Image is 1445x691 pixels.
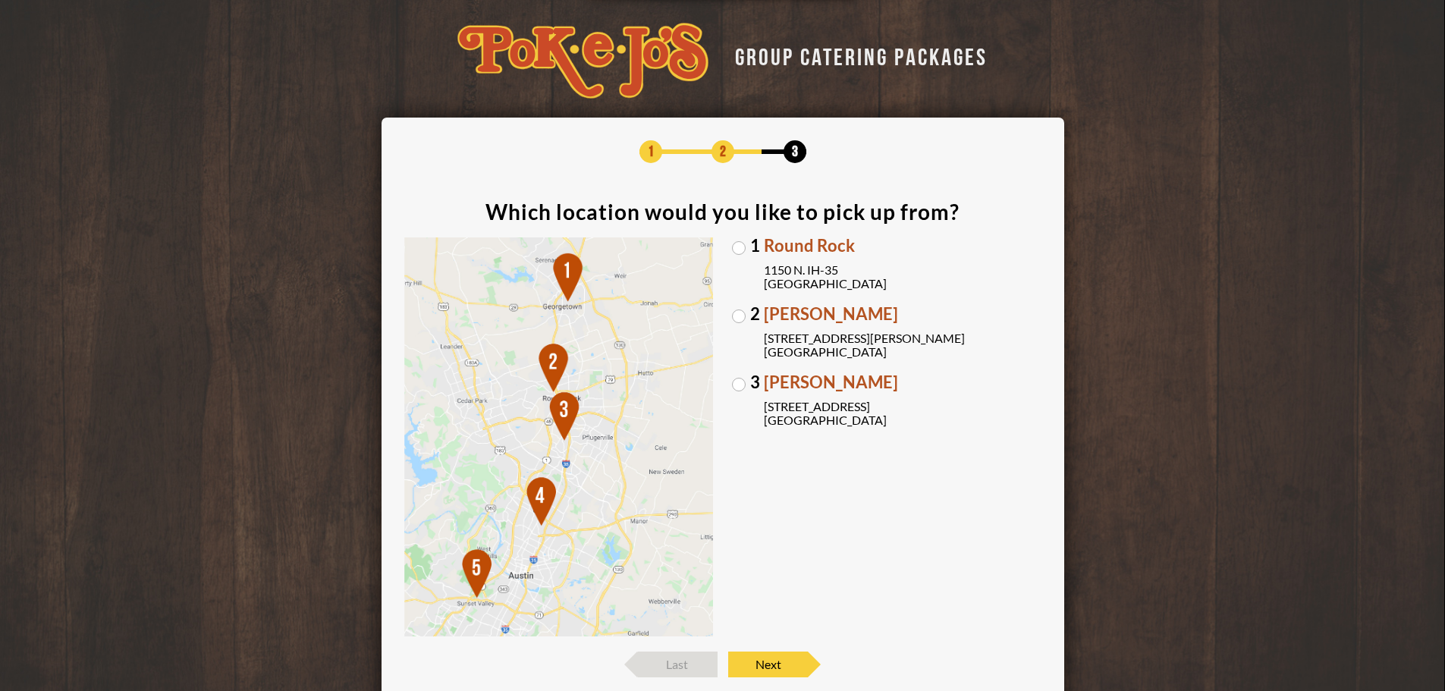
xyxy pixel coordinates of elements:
[404,237,714,637] img: Map of Locations
[724,39,988,69] div: GROUP CATERING PACKAGES
[728,652,808,677] span: Next
[638,652,718,677] span: Last
[639,140,662,163] span: 1
[784,140,806,163] span: 3
[764,400,1041,427] span: [STREET_ADDRESS] [GEOGRAPHIC_DATA]
[750,306,760,322] span: 2
[764,331,1041,359] span: [STREET_ADDRESS][PERSON_NAME] [GEOGRAPHIC_DATA]
[764,237,1041,254] span: Round Rock
[764,306,1041,322] span: [PERSON_NAME]
[750,374,760,391] span: 3
[750,237,760,254] span: 1
[764,263,1041,291] span: 1150 N. IH-35 [GEOGRAPHIC_DATA]
[485,201,960,222] div: Which location would you like to pick up from?
[712,140,734,163] span: 2
[457,23,708,99] img: logo-34603ddf.svg
[764,374,1041,391] span: [PERSON_NAME]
